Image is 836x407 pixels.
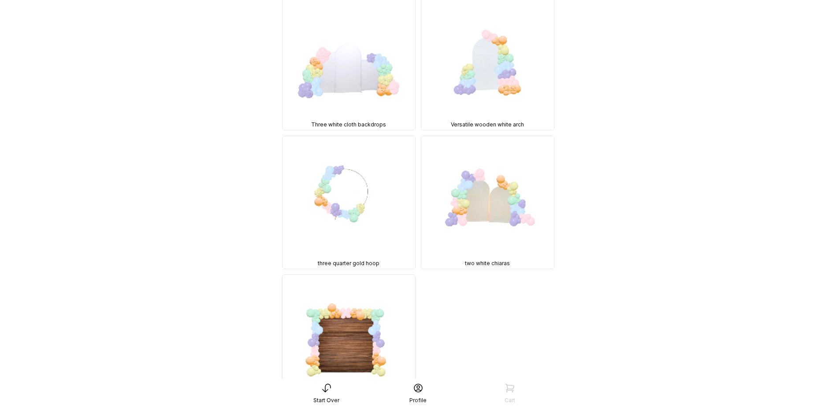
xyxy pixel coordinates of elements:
[505,397,515,404] div: Cart
[451,121,524,128] span: Versatile wooden white arch
[465,260,510,267] span: two white chiaras
[318,260,379,267] span: three quarter gold hoop
[421,136,554,269] img: BKD, 3 Sizes, two white chiaras
[409,397,427,404] div: Profile
[313,397,339,404] div: Start Over
[311,121,386,128] span: Three white cloth backdrops
[282,136,415,269] img: BKD, 3 Sizes, three quarter gold hoop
